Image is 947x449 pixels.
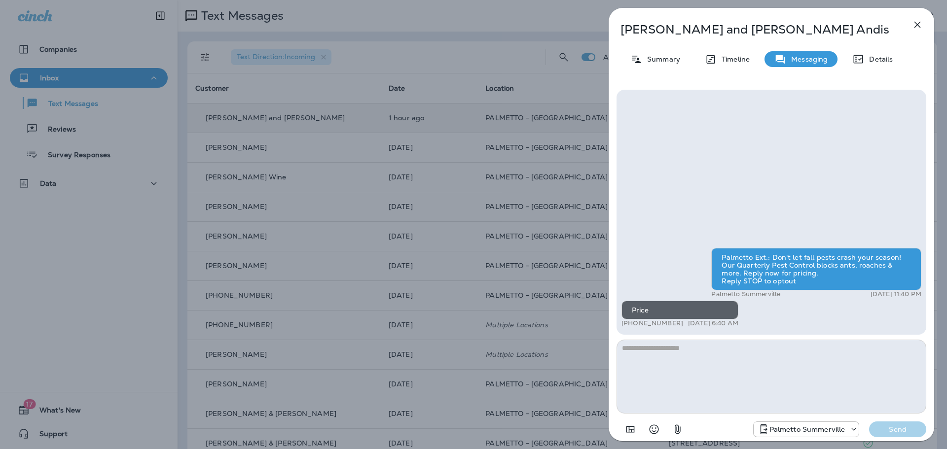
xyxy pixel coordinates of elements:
[754,423,859,435] div: +1 (843) 594-2691
[688,319,738,327] p: [DATE] 6:40 AM
[786,55,828,63] p: Messaging
[864,55,893,63] p: Details
[644,419,664,439] button: Select an emoji
[620,419,640,439] button: Add in a premade template
[871,290,921,298] p: [DATE] 11:40 PM
[642,55,680,63] p: Summary
[621,319,683,327] p: [PHONE_NUMBER]
[711,248,921,290] div: Palmetto Ext.: Don't let fall pests crash your season! Our Quarterly Pest Control blocks ants, ro...
[717,55,750,63] p: Timeline
[621,301,738,319] div: Price
[769,425,845,433] p: Palmetto Summerville
[620,23,890,36] p: [PERSON_NAME] and [PERSON_NAME] Andis
[711,290,780,298] p: Palmetto Summerville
